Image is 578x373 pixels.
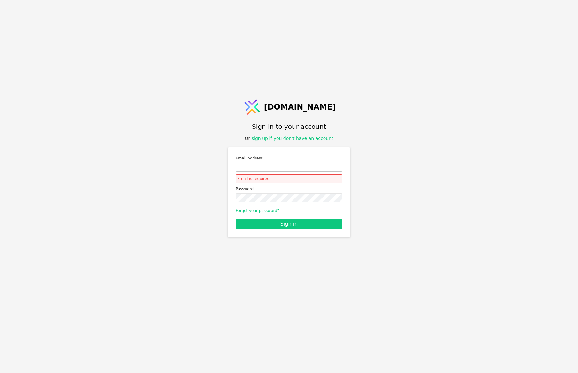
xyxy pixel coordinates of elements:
[236,163,342,172] input: Email address
[264,101,336,113] span: [DOMAIN_NAME]
[252,122,326,131] h1: Sign in to your account
[236,208,279,213] a: Forgot your password?
[236,193,342,202] input: Password
[236,174,342,183] div: Email is required.
[236,219,342,229] button: Sign in
[236,155,342,161] label: Email Address
[236,186,342,192] label: Password
[252,136,333,141] a: sign up if you don't have an account
[245,135,333,142] div: Or
[242,97,336,117] a: [DOMAIN_NAME]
